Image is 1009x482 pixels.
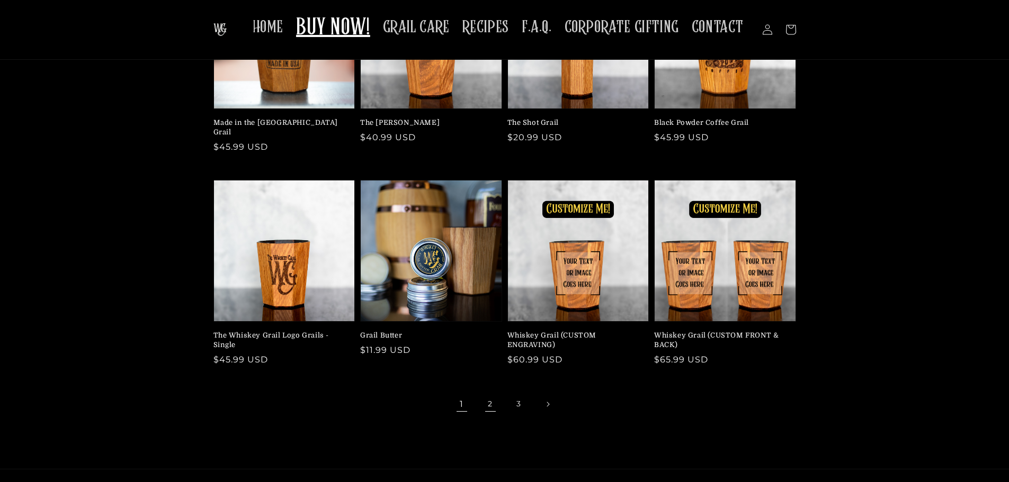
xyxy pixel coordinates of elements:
[522,17,552,38] span: F.A.Q.
[685,11,750,44] a: CONTACT
[450,393,474,416] span: Page 1
[383,17,450,38] span: GRAIL CARE
[462,17,509,38] span: RECIPES
[654,118,790,128] a: Black Powder Coffee Grail
[558,11,685,44] a: CORPORATE GIFTING
[692,17,744,38] span: CONTACT
[296,14,370,43] span: BUY NOW!
[213,393,796,416] nav: Pagination
[515,11,558,44] a: F.A.Q.
[507,331,643,350] a: Whiskey Grail (CUSTOM ENGRAVING)
[213,331,349,350] a: The Whiskey Grail Logo Grails - Single
[479,393,502,416] a: Page 2
[290,7,377,49] a: BUY NOW!
[213,23,227,36] img: The Whiskey Grail
[246,11,290,44] a: HOME
[654,331,790,350] a: Whiskey Grail (CUSTOM FRONT & BACK)
[456,11,515,44] a: RECIPES
[536,393,559,416] a: Next page
[377,11,456,44] a: GRAIL CARE
[213,118,349,137] a: Made in the [GEOGRAPHIC_DATA] Grail
[507,393,531,416] a: Page 3
[507,118,643,128] a: The Shot Grail
[565,17,679,38] span: CORPORATE GIFTING
[253,17,283,38] span: HOME
[360,331,496,340] a: Grail Butter
[360,118,496,128] a: The [PERSON_NAME]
